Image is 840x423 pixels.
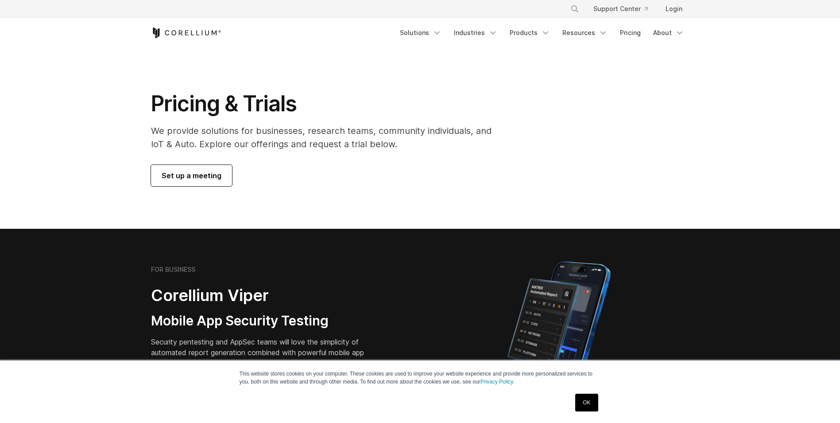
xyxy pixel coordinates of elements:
h2: Corellium Viper [151,286,378,305]
h1: Pricing & Trials [151,90,504,117]
a: Login [658,1,689,17]
a: About [648,25,689,41]
a: Set up a meeting [151,165,232,186]
a: Industries [449,25,503,41]
p: We provide solutions for businesses, research teams, community individuals, and IoT & Auto. Explo... [151,124,504,151]
a: OK [575,394,598,411]
a: Privacy Policy. [480,379,515,385]
a: Support Center [586,1,655,17]
a: Pricing [615,25,646,41]
p: This website stores cookies on your computer. These cookies are used to improve your website expe... [240,370,601,386]
img: Corellium MATRIX automated report on iPhone showing app vulnerability test results across securit... [492,257,626,412]
h6: FOR BUSINESS [151,266,195,274]
a: Corellium Home [151,27,221,38]
a: Products [504,25,555,41]
a: Solutions [395,25,447,41]
a: Resources [557,25,613,41]
h3: Mobile App Security Testing [151,313,378,329]
div: Navigation Menu [395,25,689,41]
button: Search [567,1,583,17]
span: Set up a meeting [162,170,221,181]
div: Navigation Menu [560,1,689,17]
p: Security pentesting and AppSec teams will love the simplicity of automated report generation comb... [151,337,378,368]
